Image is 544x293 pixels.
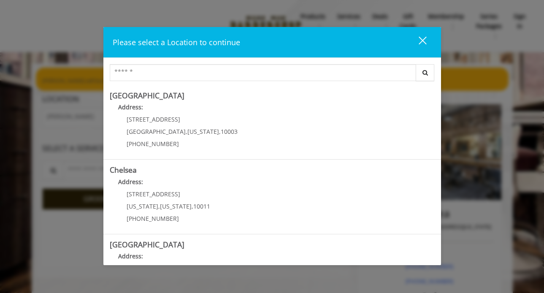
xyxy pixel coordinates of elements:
[110,64,416,81] input: Search Center
[193,202,210,210] span: 10011
[187,128,219,136] span: [US_STATE]
[127,128,186,136] span: [GEOGRAPHIC_DATA]
[110,239,184,250] b: [GEOGRAPHIC_DATA]
[127,190,180,198] span: [STREET_ADDRESS]
[118,252,143,260] b: Address:
[420,70,430,76] i: Search button
[403,33,432,51] button: close dialog
[110,165,137,175] b: Chelsea
[186,128,187,136] span: ,
[192,202,193,210] span: ,
[221,128,238,136] span: 10003
[110,90,184,100] b: [GEOGRAPHIC_DATA]
[113,37,240,47] span: Please select a Location to continue
[158,202,160,210] span: ,
[110,64,435,85] div: Center Select
[118,178,143,186] b: Address:
[127,140,179,148] span: [PHONE_NUMBER]
[160,202,192,210] span: [US_STATE]
[409,36,426,49] div: close dialog
[118,103,143,111] b: Address:
[219,128,221,136] span: ,
[127,202,158,210] span: [US_STATE]
[127,115,180,123] span: [STREET_ADDRESS]
[127,214,179,222] span: [PHONE_NUMBER]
